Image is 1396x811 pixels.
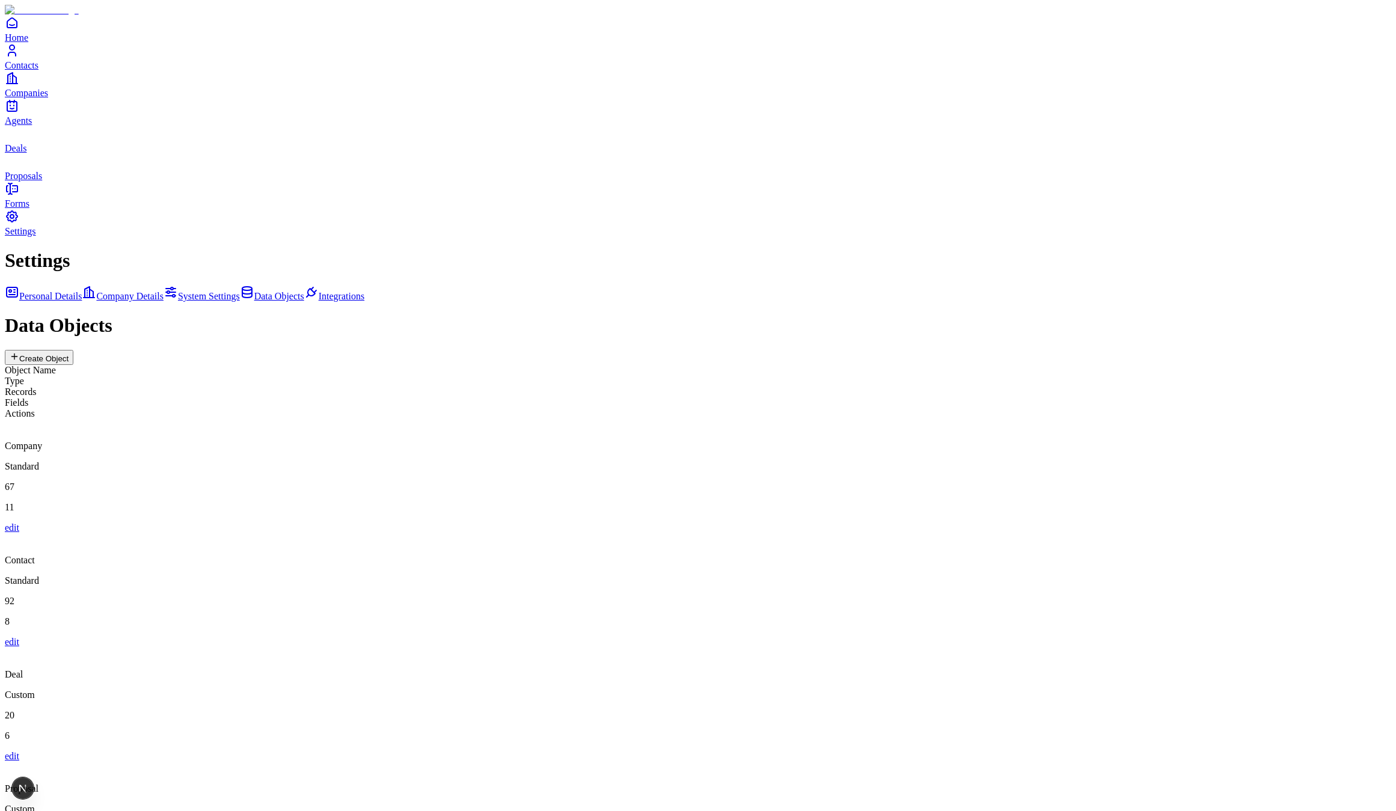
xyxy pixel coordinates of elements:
div: Type [5,376,1391,387]
h1: Data Objects [5,314,1391,337]
p: 92 [5,596,1391,607]
span: Personal Details [19,291,82,301]
span: Companies [5,88,48,98]
a: edit [5,522,19,533]
button: Create Object [5,350,73,365]
span: Data Objects [254,291,304,301]
p: 6 [5,730,1391,741]
a: deals [5,126,1391,153]
p: Deal [5,669,1391,680]
span: Proposals [5,171,42,181]
a: System Settings [164,291,240,301]
h1: Settings [5,249,1391,272]
p: Custom [5,690,1391,700]
span: Settings [5,226,36,236]
a: Settings [5,209,1391,236]
p: 67 [5,482,1391,492]
p: 11 [5,502,1391,513]
p: Company [5,441,1391,451]
div: Actions [5,408,1391,419]
div: Fields [5,397,1391,408]
a: Forms [5,182,1391,209]
p: Standard [5,575,1391,586]
a: proposals [5,154,1391,181]
p: 8 [5,616,1391,627]
span: System Settings [178,291,240,301]
a: Data Objects [240,291,304,301]
div: Object Name [5,365,1391,376]
a: Integrations [304,291,364,301]
span: Company Details [96,291,164,301]
a: Company Details [82,291,164,301]
p: Proposal [5,783,1391,794]
p: Standard [5,461,1391,472]
a: Contacts [5,43,1391,70]
p: Contact [5,555,1391,566]
span: Agents [5,115,32,126]
span: Integrations [319,291,364,301]
a: Home [5,16,1391,43]
span: Contacts [5,60,38,70]
a: edit [5,751,19,761]
a: edit [5,637,19,647]
img: Item Brain Logo [5,5,79,16]
div: Records [5,387,1391,397]
span: Forms [5,198,29,209]
a: Personal Details [5,291,82,301]
p: 20 [5,710,1391,721]
span: Deals [5,143,26,153]
a: Agents [5,99,1391,126]
span: Home [5,32,28,43]
a: Companies [5,71,1391,98]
